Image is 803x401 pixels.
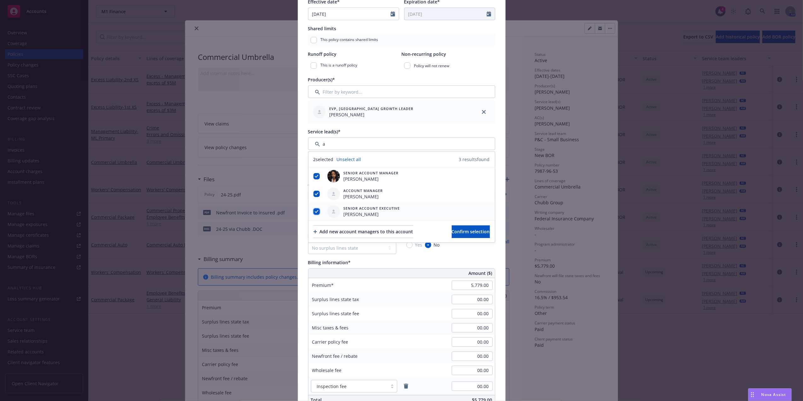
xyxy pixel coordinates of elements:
span: Billing information* [308,259,351,265]
span: [PERSON_NAME] [344,211,400,218]
a: remove [402,382,410,390]
span: Service lead(s)* [308,129,341,135]
img: employee photo [327,170,340,183]
button: Confirm selection [452,225,490,238]
span: Shared limits [308,26,336,32]
input: 0.00 [452,366,493,375]
span: Surplus lines state fee [312,311,359,317]
span: 3 results found [459,156,490,163]
span: [PERSON_NAME] [344,193,383,200]
span: Nova Assist [761,392,786,397]
input: MM/DD/YYYY [404,8,487,20]
svg: Calendar [391,11,395,16]
input: 0.00 [452,309,493,318]
input: 0.00 [452,337,493,347]
div: Drag to move [749,389,756,401]
input: 0.00 [452,352,493,361]
span: Producer(s)* [308,77,335,83]
span: Inspection fee [317,383,347,390]
input: MM/DD/YYYY [308,8,391,20]
input: Filter by keyword... [308,137,495,150]
input: 0.00 [452,295,493,304]
span: Runoff policy [308,51,337,57]
span: Yes [415,241,422,248]
a: close [480,108,488,116]
span: Wholesale fee [312,367,342,373]
div: This is a runoff policy [308,60,402,71]
input: Yes [406,242,413,248]
input: Filter by keyword... [308,85,495,98]
span: Senior Account Manager [344,170,399,176]
span: Carrier policy fee [312,339,348,345]
span: Senior Account Executive [344,206,400,211]
span: Surplus lines state tax [312,296,359,302]
span: No [434,241,440,248]
input: 0.00 [452,323,493,333]
svg: Calendar [487,11,491,16]
span: Confirm selection [452,229,490,235]
div: Add new account managers to this account [313,226,413,238]
span: Misc taxes & fees [312,325,349,331]
input: 0.00 [452,281,493,290]
button: Add new account managers to this account [313,225,413,238]
span: [PERSON_NAME] [330,111,414,118]
span: [PERSON_NAME] [344,176,399,182]
input: 0.00 [452,381,493,391]
span: Premium [312,282,334,288]
button: Nova Assist [748,388,792,401]
span: Amount ($) [469,270,492,276]
input: No [425,242,431,248]
span: 2 selected [313,156,334,163]
div: Policy will not renew [402,60,495,71]
span: EVP, [GEOGRAPHIC_DATA] Growth Leader [330,106,414,111]
span: Non-recurring policy [402,51,446,57]
span: Account Manager [344,188,383,193]
span: Inspection fee [314,383,384,390]
span: Newfront fee / rebate [312,353,358,359]
div: This policy contains shared limits [308,34,495,46]
a: Unselect all [337,156,361,163]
